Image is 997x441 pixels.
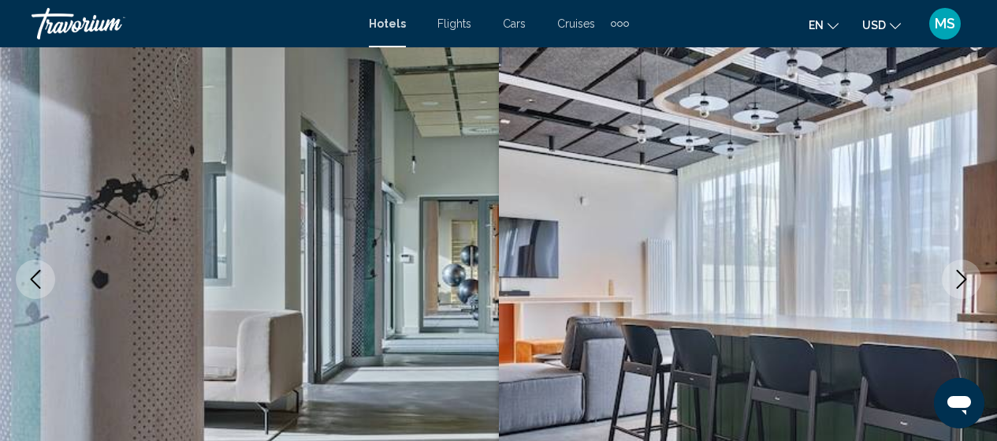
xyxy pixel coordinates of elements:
a: Flights [437,17,471,30]
button: Next image [942,260,981,299]
iframe: Button to launch messaging window [934,378,984,428]
button: Extra navigation items [611,11,629,36]
a: Cruises [557,17,595,30]
button: User Menu [924,7,965,40]
a: Cars [503,17,526,30]
span: en [809,19,824,32]
span: USD [862,19,886,32]
a: Hotels [369,17,406,30]
a: Travorium [32,8,353,39]
button: Previous image [16,260,55,299]
button: Change currency [862,13,901,36]
span: MS [935,16,955,32]
button: Change language [809,13,839,36]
